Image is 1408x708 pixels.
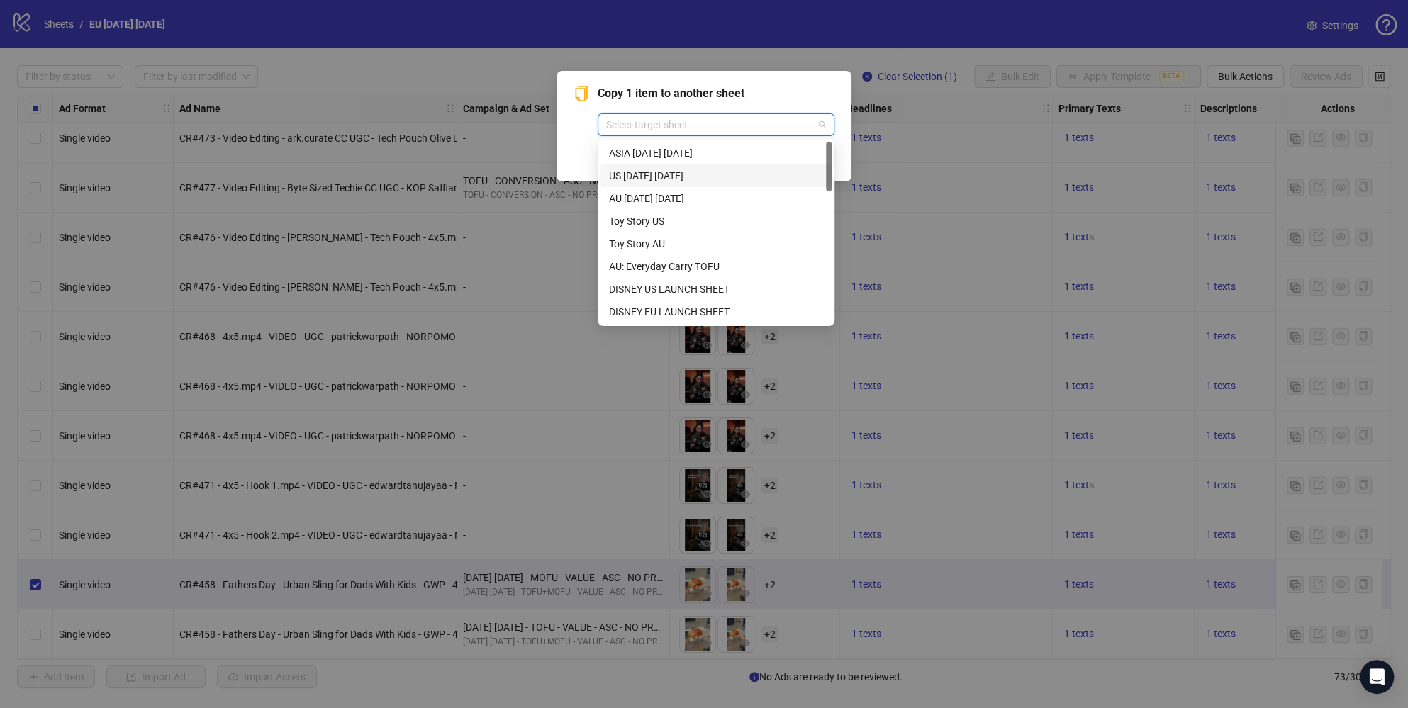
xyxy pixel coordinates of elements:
div: US [DATE] [DATE] [609,168,823,184]
div: ASIA [DATE] [DATE] [609,145,823,161]
div: AU [DATE] [DATE] [609,191,823,206]
div: AU Father's Day August 2025 [600,187,832,210]
span: copy [574,86,589,101]
div: AU: Everyday Carry TOFU [609,259,823,274]
div: Toy Story AU [600,232,832,255]
div: US Father's Day August 2025 [600,164,832,187]
div: Toy Story AU [609,236,823,252]
div: Toy Story US [609,213,823,229]
div: AU: Everyday Carry TOFU [600,255,832,278]
div: Open Intercom Messenger [1360,660,1394,694]
div: DISNEY EU LAUNCH SHEET [609,304,823,320]
div: Toy Story US [600,210,832,232]
div: DISNEY EU LAUNCH SHEET [600,300,832,323]
span: Copy 1 item to another sheet [598,85,834,102]
div: ASIA Father's Day August 2025 [600,142,832,164]
div: DISNEY US LAUNCH SHEET [600,278,832,300]
div: DISNEY US LAUNCH SHEET [609,281,823,297]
